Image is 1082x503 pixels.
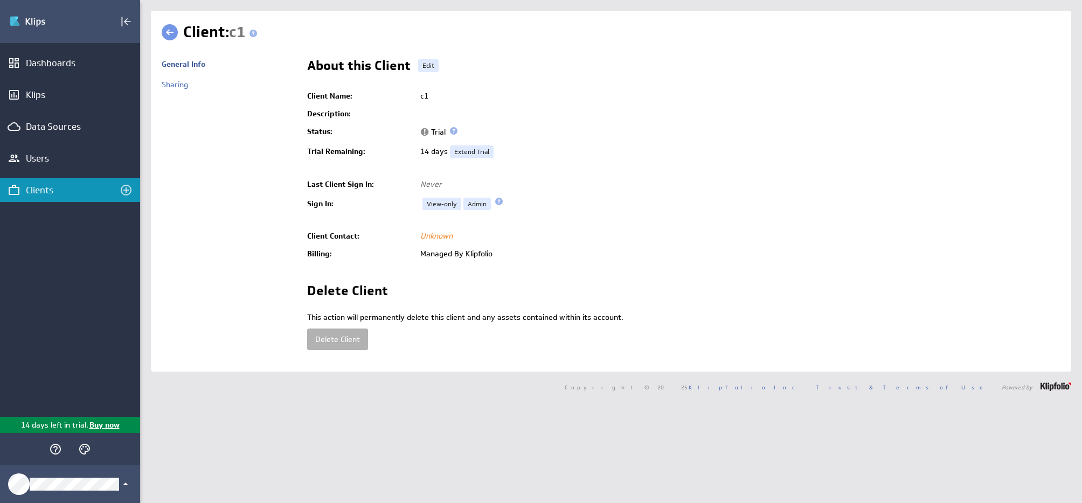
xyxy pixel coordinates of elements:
a: Trust & Terms of Use [816,383,990,391]
div: Go to Dashboards [9,13,85,30]
a: Extend Trial [450,145,494,158]
td: Sign In: [307,193,415,215]
td: Never [415,176,1060,193]
img: logo-footer.png [1041,382,1071,391]
img: Klipfolio klips logo [9,13,85,30]
h2: Delete Client [307,284,388,302]
div: Create a client [117,181,135,199]
td: 14 days [415,141,1060,163]
td: Managed By Klipfolio [415,245,1060,263]
td: Status: [307,123,415,141]
div: Clients [26,184,114,196]
div: Help [46,440,65,458]
td: Trial [415,123,1060,141]
td: Trial Remaining: [307,141,415,163]
p: This action will permanently delete this client and any assets contained within its account. [307,312,1060,323]
a: Klipfolio Inc. [689,383,804,391]
h2: About this Client [307,59,411,76]
span: Powered by [1002,385,1032,390]
div: Collapse [117,12,135,31]
a: Sharing [162,80,188,89]
div: Klips [26,89,114,101]
td: c1 [415,87,1060,105]
a: General Info [162,59,205,69]
td: Client Contact: [307,227,415,245]
span: Copyright © 2025 [565,385,804,390]
div: Themes [75,440,94,458]
a: View-only [422,198,461,211]
td: Last Client Sign In: [307,176,415,193]
p: 14 days left in trial. [21,420,88,431]
a: Edit [418,59,439,72]
p: Buy now [88,420,120,431]
td: Description: [307,105,415,123]
button: Delete Client [307,329,368,350]
td: Client Name: [307,87,415,105]
div: Data Sources [26,121,114,132]
span: Unknown [420,231,453,241]
div: Users [26,152,114,164]
svg: Themes [78,443,91,456]
a: Admin [463,198,491,211]
h1: Client: [183,22,261,43]
span: c1 [229,22,245,42]
div: Dashboards [26,57,114,69]
td: Billing: [307,245,415,263]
